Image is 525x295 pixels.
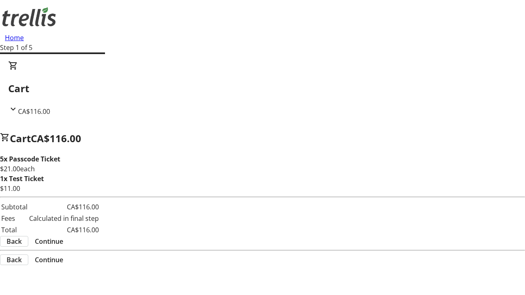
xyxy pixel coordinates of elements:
[1,225,28,235] td: Total
[28,236,70,246] button: Continue
[8,61,517,116] div: CartCA$116.00
[7,255,22,265] span: Back
[29,202,99,212] td: CA$116.00
[1,202,28,212] td: Subtotal
[10,132,31,145] span: Cart
[7,236,22,246] span: Back
[1,213,28,224] td: Fees
[18,107,50,116] span: CA$116.00
[28,255,70,265] button: Continue
[8,81,517,96] h2: Cart
[29,213,99,224] td: Calculated in final step
[35,255,63,265] span: Continue
[29,225,99,235] td: CA$116.00
[31,132,81,145] span: CA$116.00
[35,236,63,246] span: Continue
